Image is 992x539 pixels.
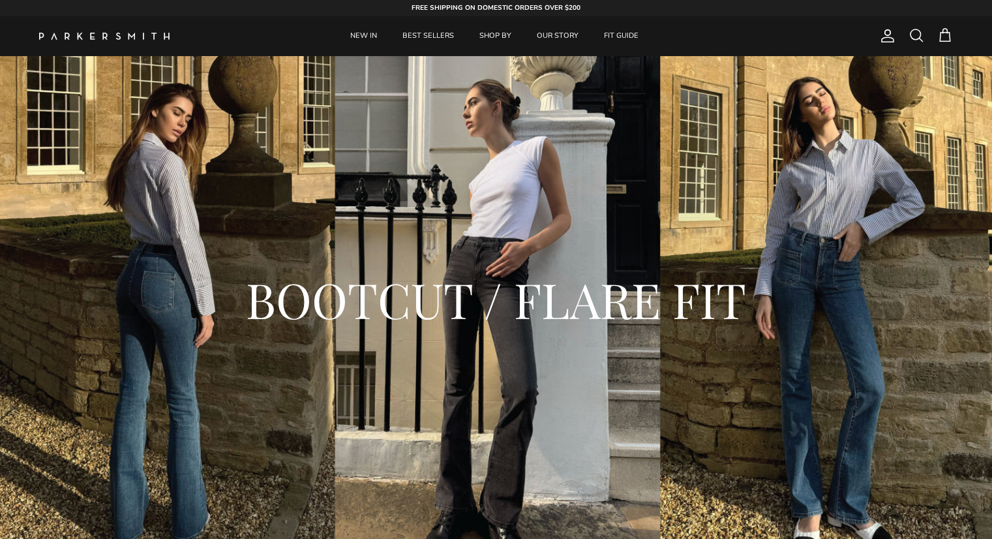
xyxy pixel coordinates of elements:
a: OUR STORY [525,16,590,56]
h2: BOOTCUT / FLARE FIT [72,268,920,331]
div: Primary [194,16,795,56]
a: SHOP BY [468,16,523,56]
a: BEST SELLERS [391,16,466,56]
strong: FREE SHIPPING ON DOMESTIC ORDERS OVER $200 [412,3,580,12]
a: Account [875,28,895,44]
a: NEW IN [338,16,389,56]
img: Parker Smith [39,33,170,40]
a: FIT GUIDE [592,16,650,56]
